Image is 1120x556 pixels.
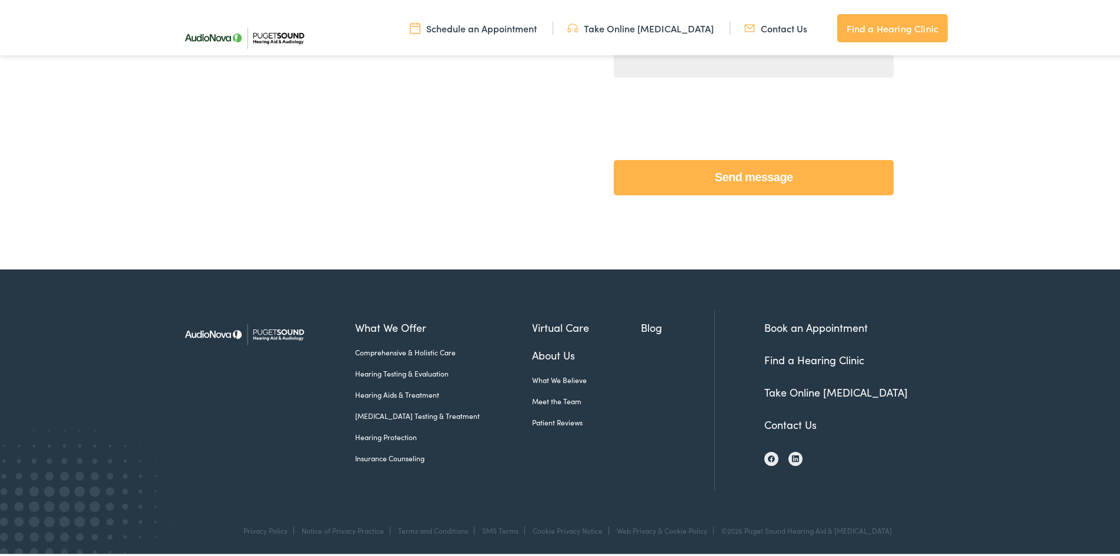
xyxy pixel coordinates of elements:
a: Contact Us [764,415,817,430]
a: Notice of Privacy Practice [302,523,384,533]
img: utility icon [744,19,755,32]
a: Insurance Counseling [355,451,532,461]
a: Contact Us [744,19,807,32]
a: Find a Hearing Clinic [764,350,864,365]
a: Terms and Conditions [398,523,468,533]
a: Book an Appointment [764,318,868,332]
a: Take Online [MEDICAL_DATA] [567,19,714,32]
a: Cookie Privacy Notice [533,523,603,533]
a: Comprehensive & Holistic Care [355,345,532,355]
img: utility icon [567,19,578,32]
a: Schedule an Appointment [410,19,537,32]
a: SMS Terms [482,523,519,533]
a: Privacy Policy [243,523,287,533]
a: What We Offer [355,317,532,333]
a: Take Online [MEDICAL_DATA] [764,382,908,397]
a: Hearing Aids & Treatment [355,387,532,398]
input: Send message [614,158,894,193]
a: Hearing Protection [355,430,532,440]
div: ©2025 Puget Sound Hearing Aid & [MEDICAL_DATA] [716,524,892,532]
a: Meet the Team [532,394,641,404]
a: About Us [532,345,641,361]
a: Find a Hearing Clinic [837,12,948,40]
a: What We Believe [532,372,641,383]
img: Facebook icon, indicating the presence of the site or brand on the social media platform. [768,453,775,460]
img: Puget Sound Hearing Aid & Audiology [176,308,312,356]
a: Hearing Testing & Evaluation [355,366,532,377]
a: Web Privacy & Cookie Policy [617,523,707,533]
a: [MEDICAL_DATA] Testing & Treatment [355,408,532,419]
a: Patient Reviews [532,415,641,425]
img: utility icon [410,19,420,32]
img: LinkedIn [792,452,799,461]
a: Virtual Care [532,317,641,333]
a: Blog [641,317,714,333]
iframe: reCAPTCHA [614,91,793,136]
